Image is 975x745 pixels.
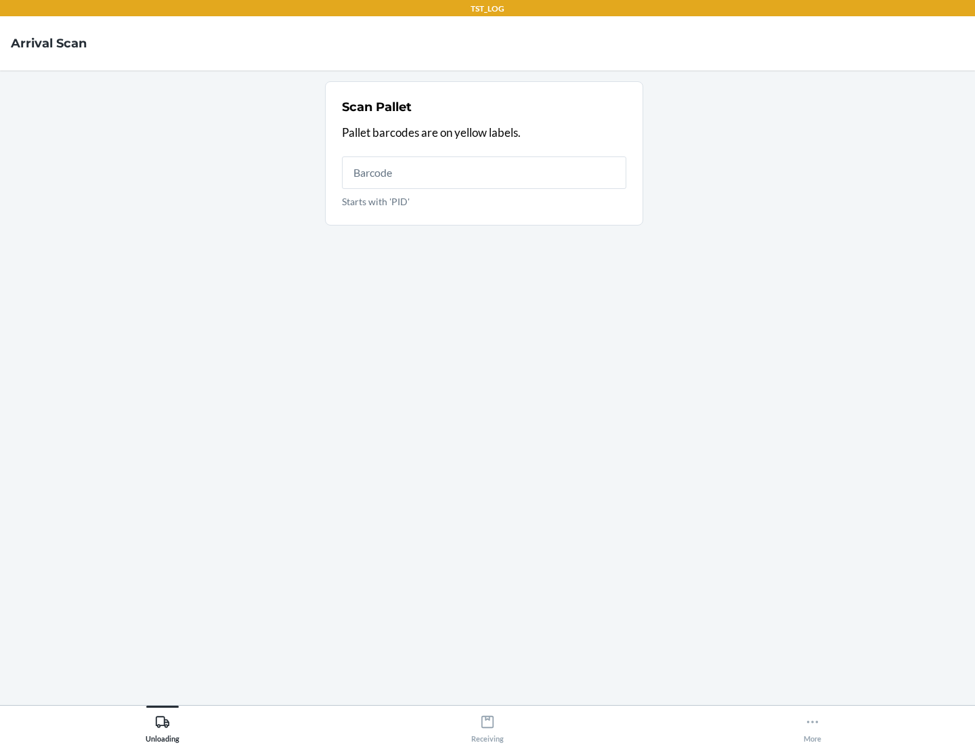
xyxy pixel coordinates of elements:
button: Receiving [325,706,650,743]
div: Receiving [471,709,504,743]
input: Starts with 'PID' [342,156,626,189]
h2: Scan Pallet [342,98,412,116]
h4: Arrival Scan [11,35,87,52]
div: Unloading [146,709,179,743]
p: Starts with 'PID' [342,194,626,209]
div: More [804,709,821,743]
p: TST_LOG [471,3,504,15]
p: Pallet barcodes are on yellow labels. [342,124,626,142]
button: More [650,706,975,743]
